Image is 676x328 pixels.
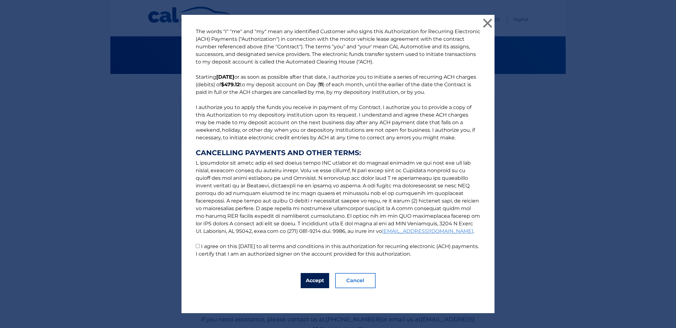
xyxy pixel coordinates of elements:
[196,243,479,257] label: I agree on this [DATE] to all terms and conditions in this authorization for recurring electronic...
[481,17,494,29] button: ×
[335,273,376,288] button: Cancel
[382,228,473,234] a: [EMAIL_ADDRESS][DOMAIN_NAME]
[216,74,234,80] b: [DATE]
[189,28,487,258] p: The words "I" "me" and "my" mean any identified Customer who signs this Authorization for Recurri...
[301,273,329,288] button: Accept
[196,149,480,157] strong: CANCELLING PAYMENTS AND OTHER TERMS:
[221,82,240,88] b: $479.12
[319,82,323,88] b: 11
